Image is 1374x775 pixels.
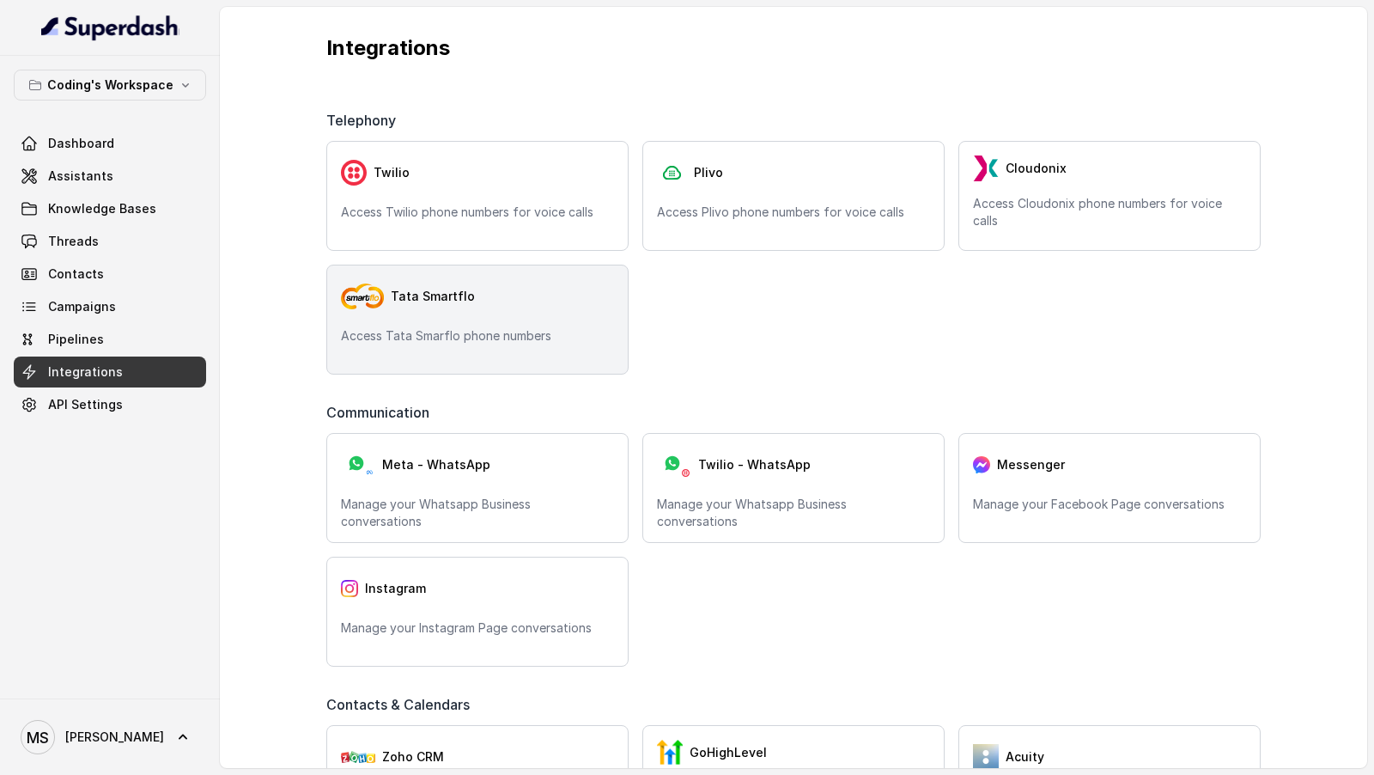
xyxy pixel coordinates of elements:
[657,204,930,221] p: Access Plivo phone numbers for voice calls
[365,580,426,597] span: Instagram
[698,456,811,473] span: Twilio - WhatsApp
[341,160,367,186] img: twilio.7c09a4f4c219fa09ad352260b0a8157b.svg
[14,161,206,192] a: Assistants
[14,128,206,159] a: Dashboard
[657,740,683,766] img: GHL.59f7fa3143240424d279.png
[326,110,403,131] span: Telephony
[341,619,614,637] p: Manage your Instagram Page conversations
[973,496,1246,513] p: Manage your Facebook Page conversations
[341,751,375,763] img: zohoCRM.b78897e9cd59d39d120b21c64f7c2b3a.svg
[1006,160,1067,177] span: Cloudonix
[14,713,206,761] a: [PERSON_NAME]
[14,357,206,387] a: Integrations
[973,744,999,770] img: 5vvjV8cQY1AVHSZc2N7qU9QabzYIM+zpgiA0bbq9KFoni1IQNE8dHPp0leJjYW31UJeOyZnSBUO77gdMaNhFCgpjLZzFnVhVC...
[48,298,116,315] span: Campaigns
[391,288,475,305] span: Tata Smartflo
[14,324,206,355] a: Pipelines
[341,284,384,309] img: tata-smart-flo.8a5748c556e2c421f70c.png
[41,14,179,41] img: light.svg
[341,204,614,221] p: Access Twilio phone numbers for voice calls
[14,70,206,101] button: Coding's Workspace
[382,748,444,766] span: Zoho CRM
[48,265,104,283] span: Contacts
[997,456,1065,473] span: Messenger
[48,200,156,217] span: Knowledge Bases
[48,233,99,250] span: Threads
[48,396,123,413] span: API Settings
[341,580,358,597] img: instagram.04eb0078a085f83fc525.png
[48,363,123,381] span: Integrations
[690,744,767,761] span: GoHighLevel
[14,389,206,420] a: API Settings
[14,193,206,224] a: Knowledge Bases
[48,168,113,185] span: Assistants
[1006,748,1044,766] span: Acuity
[326,34,1261,62] p: Integrations
[48,135,114,152] span: Dashboard
[27,729,49,747] text: MS
[47,75,173,95] p: Coding's Workspace
[657,160,687,186] img: plivo.d3d850b57a745af99832d897a96997ac.svg
[973,195,1246,229] p: Access Cloudonix phone numbers for voice calls
[382,456,490,473] span: Meta - WhatsApp
[973,156,999,181] img: LzEnlUgADIwsuYwsTIxNLkxQDEyBEgDTDZAMjs1Qgy9jUyMTMxBzEB8uASKBKLgDqFxF08kI1lQAAAABJRU5ErkJggg==
[326,402,436,423] span: Communication
[341,496,614,530] p: Manage your Whatsapp Business conversations
[65,729,164,746] span: [PERSON_NAME]
[48,331,104,348] span: Pipelines
[694,164,723,181] span: Plivo
[973,456,990,473] img: messenger.2e14a0163066c29f9ca216c7989aa592.svg
[657,496,930,530] p: Manage your Whatsapp Business conversations
[326,694,477,715] span: Contacts & Calendars
[341,327,614,345] p: Access Tata Smarflo phone numbers
[14,226,206,257] a: Threads
[14,291,206,322] a: Campaigns
[374,164,410,181] span: Twilio
[14,259,206,290] a: Contacts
